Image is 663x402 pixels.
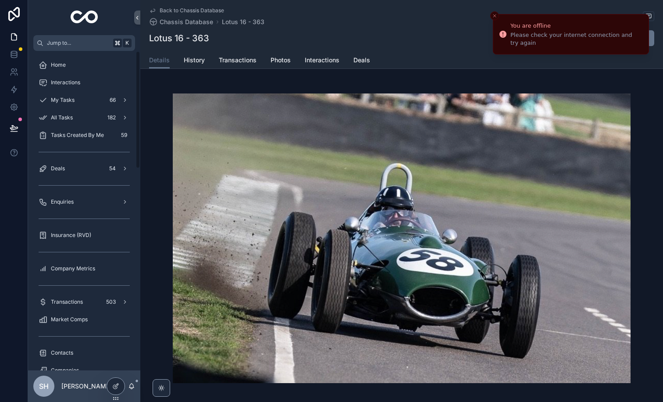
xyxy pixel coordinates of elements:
[51,349,73,356] span: Contacts
[124,39,131,47] span: K
[103,297,118,307] div: 503
[33,345,135,361] a: Contacts
[219,52,257,70] a: Transactions
[510,31,642,47] div: Please check your internet connection and try again
[33,261,135,276] a: Company Metrics
[149,7,224,14] a: Back to Chassis Database
[305,56,339,65] span: Interactions
[173,93,631,383] img: attXj2NOPSI6205dR12035-Screenshot-2025-05-23-at-16.07.23.png
[160,7,224,14] span: Back to Chassis Database
[51,367,79,374] span: Companies
[353,56,370,65] span: Deals
[33,227,135,243] a: Insurance (RVD)
[61,382,112,391] p: [PERSON_NAME]
[105,112,118,123] div: 182
[107,163,118,174] div: 54
[51,298,83,305] span: Transactions
[51,132,104,139] span: Tasks Created By Me
[51,232,91,239] span: Insurance (RVD)
[149,32,209,44] h1: Lotus 16 - 363
[71,11,98,25] img: App logo
[149,18,213,26] a: Chassis Database
[33,75,135,90] a: Interactions
[33,363,135,378] a: Companies
[305,52,339,70] a: Interactions
[51,265,95,272] span: Company Metrics
[33,127,135,143] a: Tasks Created By Me59
[47,39,110,47] span: Jump to...
[51,114,73,121] span: All Tasks
[51,316,88,323] span: Market Comps
[33,92,135,108] a: My Tasks66
[222,18,264,26] a: Lotus 16 - 363
[51,79,80,86] span: Interactions
[184,56,205,65] span: History
[33,161,135,176] a: Deals54
[353,52,370,70] a: Deals
[33,194,135,210] a: Enquiries
[510,22,642,30] div: You are offline
[160,18,213,26] span: Chassis Database
[149,56,170,65] span: Details
[33,312,135,327] a: Market Comps
[28,51,140,370] div: scrollable content
[33,294,135,310] a: Transactions503
[33,35,135,51] button: Jump to...K
[51,198,74,205] span: Enquiries
[219,56,257,65] span: Transactions
[184,52,205,70] a: History
[271,52,291,70] a: Photos
[39,381,49,391] span: SH
[33,110,135,126] a: All Tasks182
[33,57,135,73] a: Home
[490,11,499,20] button: Close toast
[51,97,75,104] span: My Tasks
[271,56,291,65] span: Photos
[118,130,130,140] div: 59
[51,61,66,68] span: Home
[149,52,170,69] a: Details
[107,95,118,105] div: 66
[51,165,65,172] span: Deals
